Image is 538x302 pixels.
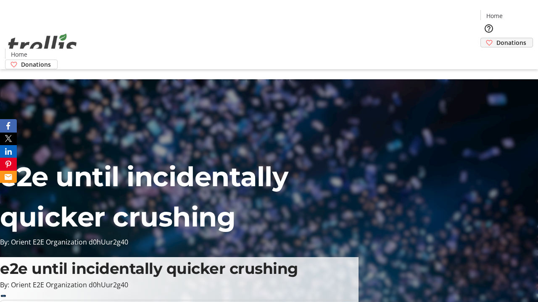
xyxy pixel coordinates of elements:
button: Help [480,20,497,37]
a: Home [5,50,32,59]
span: Home [486,11,503,20]
a: Home [481,11,508,20]
span: Donations [21,60,51,69]
button: Cart [480,47,497,64]
a: Donations [480,38,533,47]
span: Donations [496,38,526,47]
span: Home [11,50,27,59]
img: Orient E2E Organization d0hUur2g40's Logo [5,24,80,66]
a: Donations [5,60,58,69]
